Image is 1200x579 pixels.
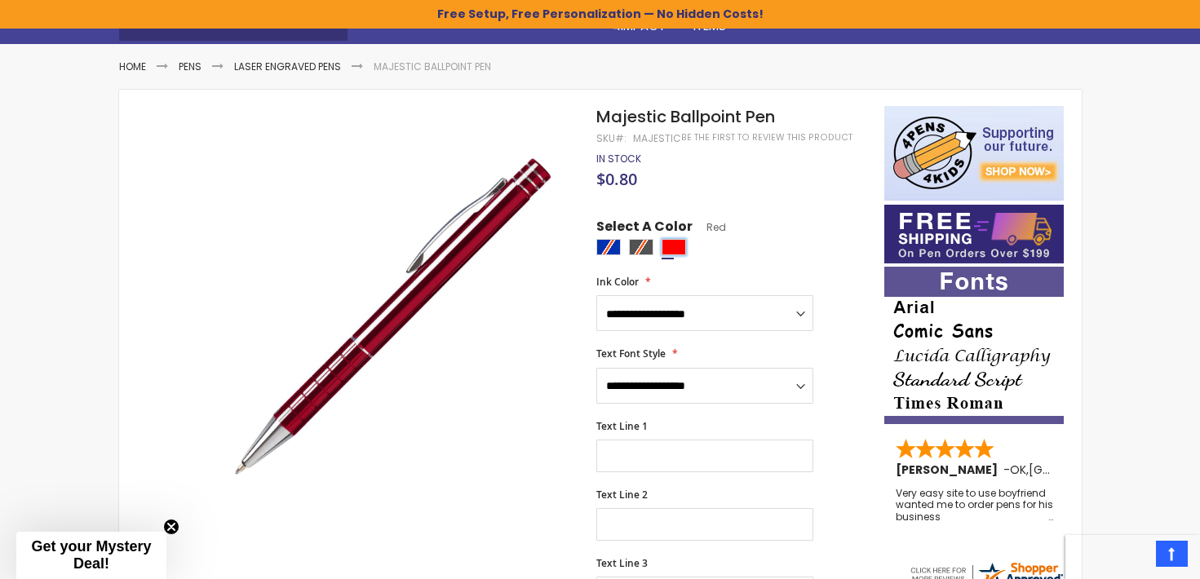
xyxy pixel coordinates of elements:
img: Free shipping on orders over $199 [884,205,1064,263]
a: Home [119,60,146,73]
strong: SKU [596,131,627,145]
span: Majestic Ballpoint Pen [596,105,775,128]
span: [PERSON_NAME] [896,462,1003,478]
span: OK [1010,462,1026,478]
a: Be the first to review this product [681,131,852,144]
span: [GEOGRAPHIC_DATA] [1029,462,1149,478]
img: majestic_side_red_1.jpg [201,130,574,502]
span: Get your Mystery Deal! [31,538,151,572]
div: Availability [596,152,641,166]
div: Get your Mystery Deal!Close teaser [16,532,166,579]
span: Ink Color [596,275,639,289]
span: - , [1003,462,1149,478]
div: Very easy site to use boyfriend wanted me to order pens for his business [896,488,1054,523]
span: Text Line 1 [596,419,648,433]
img: font-personalization-examples [884,267,1064,424]
a: Laser Engraved Pens [234,60,341,73]
span: $0.80 [596,168,637,190]
span: Text Line 2 [596,488,648,502]
iframe: Google Customer Reviews [1065,535,1200,579]
span: In stock [596,152,641,166]
button: Close teaser [163,519,179,535]
span: Text Font Style [596,347,666,360]
div: Majestic [633,132,681,145]
img: 4pens 4 kids [884,106,1064,201]
span: Text Line 3 [596,556,648,570]
div: Red [662,239,686,255]
span: Red [693,220,726,234]
a: Pens [179,60,201,73]
span: Select A Color [596,218,693,240]
li: Majestic Ballpoint Pen [374,60,491,73]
